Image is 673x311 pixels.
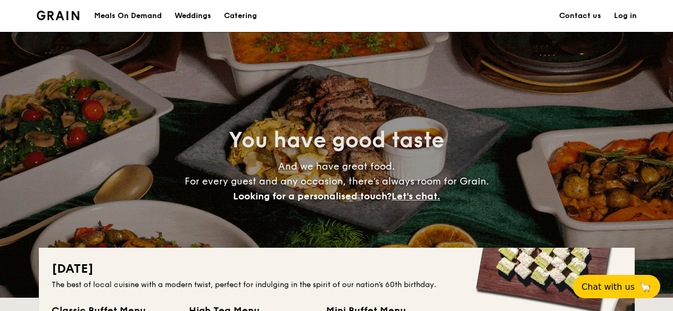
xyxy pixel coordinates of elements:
[392,190,440,202] span: Let's chat.
[229,128,444,153] span: You have good taste
[639,281,652,293] span: 🦙
[185,161,489,202] span: And we have great food. For every guest and any occasion, there’s always room for Grain.
[573,275,660,298] button: Chat with us🦙
[37,11,80,20] img: Grain
[52,260,622,278] h2: [DATE]
[52,280,622,290] div: The best of local cuisine with a modern twist, perfect for indulging in the spirit of our nation’...
[581,282,635,292] span: Chat with us
[233,190,392,202] span: Looking for a personalised touch?
[37,11,80,20] a: Logotype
